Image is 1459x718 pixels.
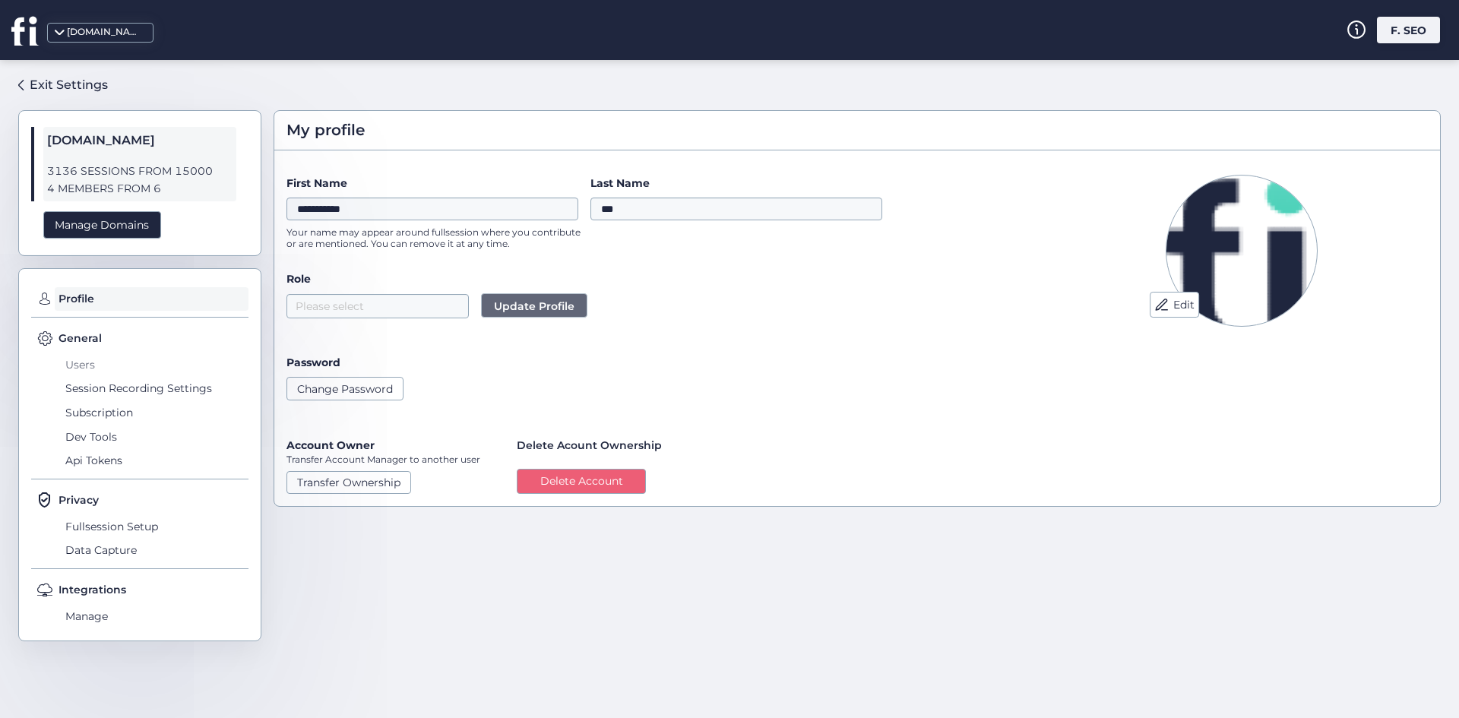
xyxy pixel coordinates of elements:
[62,514,248,539] span: Fullsession Setup
[286,377,404,400] button: Change Password
[18,72,108,98] a: Exit Settings
[59,581,126,598] span: Integrations
[286,356,340,369] label: Password
[286,119,365,142] span: My profile
[286,226,590,249] p: Your name may appear around fullsession where you contribute or are mentioned. You can remove it ...
[47,131,233,150] span: [DOMAIN_NAME]
[286,454,480,465] p: Transfer Account Manager to another user
[47,180,233,198] span: 4 MEMBERS FROM 6
[1377,17,1440,43] div: F. SEO
[62,353,248,377] span: Users
[47,163,233,180] span: 3136 SESSIONS FROM 15000
[62,425,248,449] span: Dev Tools
[517,437,662,454] span: Delete Acount Ownership
[1166,175,1318,327] img: Avatar Picture
[67,25,143,40] div: [DOMAIN_NAME]
[30,75,108,94] div: Exit Settings
[286,471,411,494] button: Transfer Ownership
[286,270,1031,287] label: Role
[62,400,248,425] span: Subscription
[59,492,99,508] span: Privacy
[62,604,248,628] span: Manage
[55,287,248,312] span: Profile
[517,469,646,495] button: Delete Account
[590,175,882,191] label: Last Name
[1150,292,1199,318] button: Edit
[62,539,248,563] span: Data Capture
[62,448,248,473] span: Api Tokens
[43,211,161,239] div: Manage Domains
[286,175,578,191] label: First Name
[286,438,375,452] label: Account Owner
[59,330,102,346] span: General
[481,293,587,318] button: Update Profile
[494,298,574,315] span: Update Profile
[62,377,248,401] span: Session Recording Settings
